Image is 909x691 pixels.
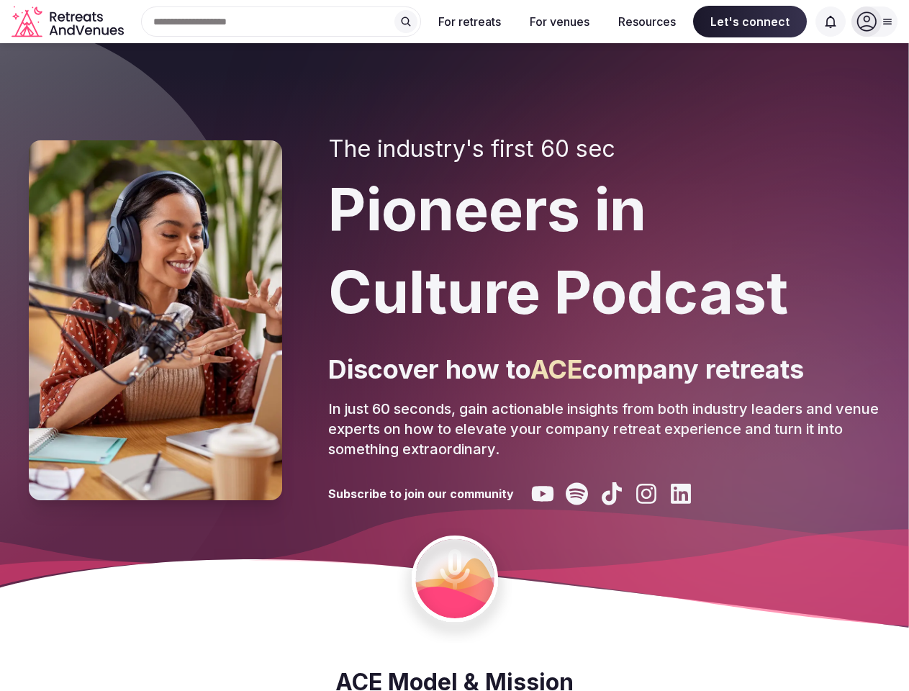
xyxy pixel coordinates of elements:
[518,6,601,37] button: For venues
[12,6,127,38] svg: Retreats and Venues company logo
[328,399,880,459] p: In just 60 seconds, gain actionable insights from both industry leaders and venue experts on how ...
[427,6,512,37] button: For retreats
[328,168,880,334] h1: Pioneers in Culture Podcast
[12,6,127,38] a: Visit the homepage
[607,6,687,37] button: Resources
[328,351,880,387] p: Discover how to company retreats
[693,6,807,37] span: Let's connect
[328,486,514,502] h3: Subscribe to join our community
[328,135,880,163] h2: The industry's first 60 sec
[530,353,582,385] span: ACE
[29,140,282,500] img: Pioneers in Culture Podcast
